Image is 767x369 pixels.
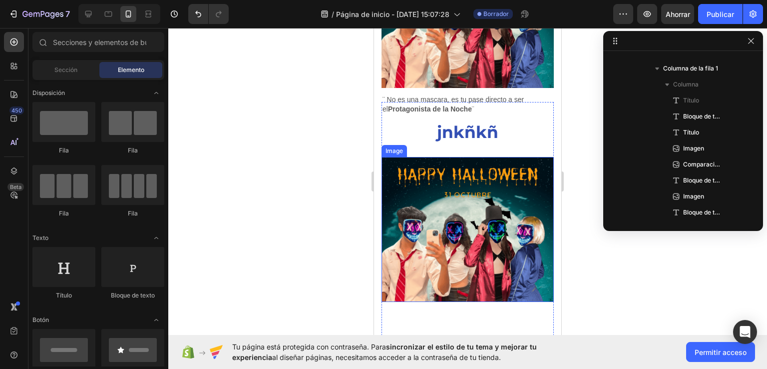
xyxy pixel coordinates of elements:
font: Texto [32,234,48,241]
font: Comparación de imágenes [683,160,759,168]
font: Beta [10,183,21,190]
font: Título [683,128,699,136]
font: 7 [65,9,70,19]
font: Bloque de texto [683,112,727,120]
font: Título [56,291,72,299]
font: Ahorrar [666,10,690,18]
button: Permitir acceso [686,342,755,362]
button: Ahorrar [661,4,694,24]
font: Columna [673,80,699,88]
font: Imagen [683,144,704,152]
font: Bloque de texto [111,291,155,299]
font: Fila [59,209,69,217]
font: Fila [128,146,138,154]
font: al diseñar páginas, necesitamos acceder a la contraseña de tu tienda. [272,353,501,361]
font: Tu página está protegida con contraseña. Para [232,342,386,351]
font: / [332,10,334,18]
font: Permitir acceso [695,348,747,356]
span: Abrir palanca [148,85,164,101]
div: Deshacer/Rehacer [188,4,229,24]
input: Secciones y elementos de búsqueda [32,32,164,52]
font: Bloque de texto [683,176,727,184]
font: Imagen [683,192,704,200]
font: Columna de la fila 1 [663,64,718,72]
font: Fila [128,209,138,217]
iframe: Área de diseño [374,28,561,335]
font: 450 [11,107,22,114]
span: Abrir palanca [148,312,164,328]
font: Título [683,96,699,104]
div: Abrir Intercom Messenger [733,320,757,344]
font: Fila [59,146,69,154]
font: Bloque de texto [683,208,727,216]
font: Borrador [483,10,509,17]
font: Publicar [707,10,734,18]
font: Página de inicio - [DATE] 15:07:28 [336,10,449,18]
button: Publicar [698,4,743,24]
button: 7 [4,4,74,24]
span: Abrir palanca [148,230,164,246]
font: Sección [54,66,77,73]
font: Elemento [118,66,144,73]
font: Botón [32,316,49,323]
font: Disposición [32,89,65,96]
